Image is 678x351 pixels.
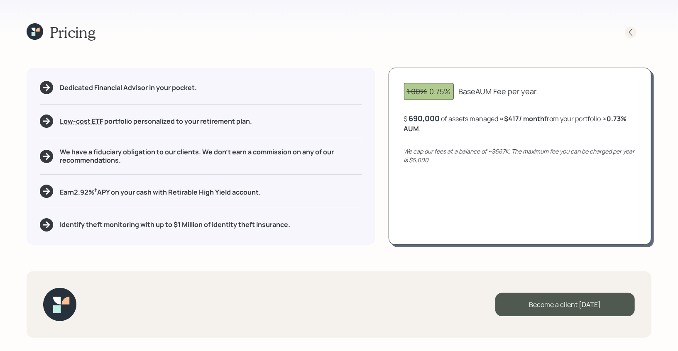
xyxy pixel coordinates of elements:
h5: Identify theft monitoring with up to $1 Million of identity theft insurance. [60,221,290,229]
h5: We have a fiduciary obligation to our clients. We don't earn a commission on any of our recommend... [60,148,362,164]
b: 0.73 % AUM [404,114,627,133]
div: 690,000 [409,113,440,123]
b: $417 / month [504,114,545,123]
h5: Dedicated Financial Advisor in your pocket. [60,84,197,92]
div: 0.75% [407,86,451,97]
span: Low-cost ETF [60,117,103,126]
i: We cap our fees at a balance of ~$667K. The maximum fee you can be charged per year is $5,000 [404,147,635,164]
iframe: Customer reviews powered by Trustpilot [86,280,192,343]
div: Become a client [DATE] [495,293,635,316]
h1: Pricing [50,23,95,41]
sup: † [94,186,97,194]
div: Base AUM Fee per year [459,86,537,97]
div: $ of assets managed ≈ from your portfolio ≈ . [404,113,636,134]
h5: portfolio personalized to your retirement plan. [60,117,252,125]
h5: Earn 2.92 % APY on your cash with Retirable High Yield account. [60,186,261,197]
span: 1.00% [407,86,427,96]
